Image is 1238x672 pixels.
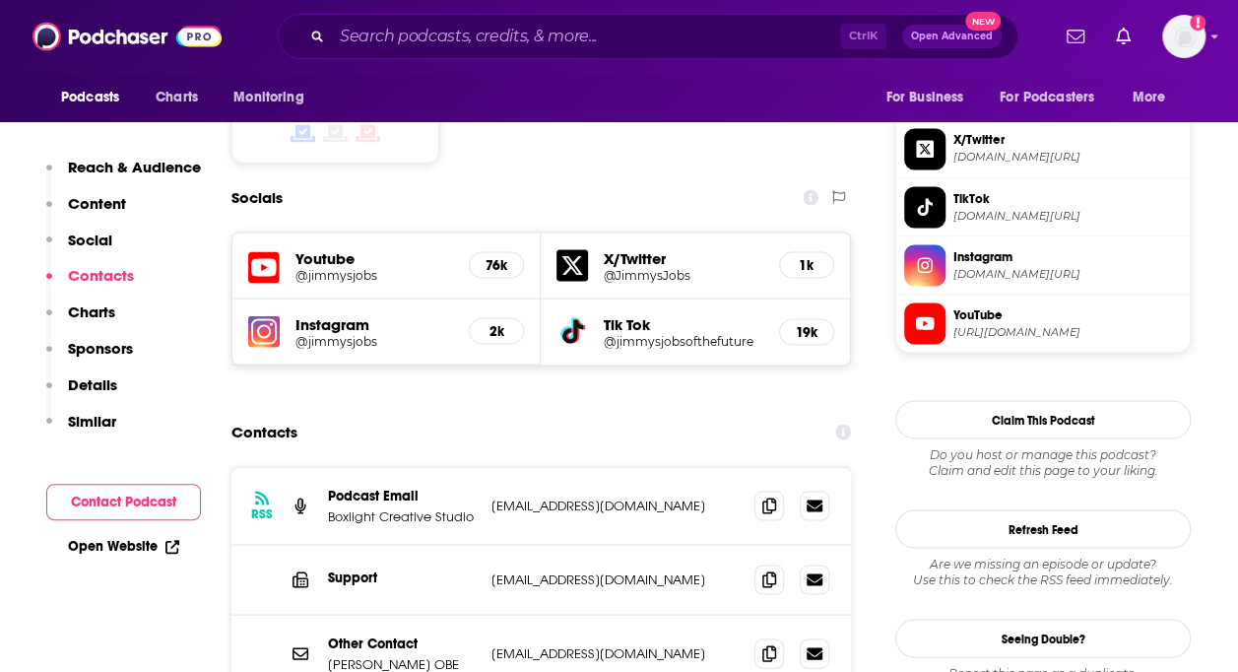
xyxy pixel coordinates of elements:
[68,194,126,213] p: Content
[895,556,1191,587] div: Are we missing an episode or update? Use this to check the RSS feed immediately.
[61,84,119,111] span: Podcasts
[904,244,1182,286] a: Instagram[DOMAIN_NAME][URL]
[895,509,1191,548] button: Refresh Feed
[796,323,817,340] h5: 19k
[895,400,1191,438] button: Claim This Podcast
[231,413,297,450] h2: Contacts
[486,322,507,339] h5: 2k
[895,619,1191,657] a: Seeing Double?
[328,507,476,524] p: Boxlight Creative Studio
[872,79,988,116] button: open menu
[143,79,210,116] a: Charts
[46,412,116,448] button: Similar
[1162,15,1205,58] span: Logged in as PRSuperstar
[1162,15,1205,58] img: User Profile
[491,497,739,513] p: [EMAIL_ADDRESS][DOMAIN_NAME]
[233,84,303,111] span: Monitoring
[904,128,1182,169] a: X/Twitter[DOMAIN_NAME][URL]
[295,267,453,282] a: @jimmysjobs
[953,150,1182,165] span: twitter.com/JimmysJobs
[953,131,1182,149] span: X/Twitter
[491,571,739,587] p: [EMAIL_ADDRESS][DOMAIN_NAME]
[68,412,116,431] p: Similar
[68,375,117,394] p: Details
[46,375,117,412] button: Details
[1059,20,1092,53] a: Show notifications dropdown
[68,158,201,176] p: Reach & Audience
[46,194,126,231] button: Content
[1190,15,1205,31] svg: Add a profile image
[902,25,1002,48] button: Open AdvancedNew
[904,302,1182,344] a: YouTube[URL][DOMAIN_NAME]
[987,79,1123,116] button: open menu
[220,79,329,116] button: open menu
[46,231,112,267] button: Social
[46,484,201,520] button: Contact Podcast
[1000,84,1094,111] span: For Podcasters
[604,333,762,348] a: @jimmysjobsofthefuture
[33,18,222,55] img: Podchaser - Follow, Share and Rate Podcasts
[46,339,133,375] button: Sponsors
[491,644,739,661] p: [EMAIL_ADDRESS][DOMAIN_NAME]
[953,324,1182,339] span: https://www.youtube.com/@jimmysjobs
[47,79,145,116] button: open menu
[953,208,1182,223] span: tiktok.com/@jimmysjobsofthefuture
[953,247,1182,265] span: Instagram
[885,84,963,111] span: For Business
[156,84,198,111] span: Charts
[604,314,762,333] h5: Tik Tok
[953,266,1182,281] span: instagram.com/jimmysjobs
[68,538,179,555] a: Open Website
[953,305,1182,323] span: YouTube
[68,302,115,321] p: Charts
[295,333,453,348] a: @jimmysjobs
[248,315,280,347] img: iconImage
[251,505,273,521] h3: RSS
[295,248,453,267] h5: Youtube
[328,655,476,672] p: [PERSON_NAME] OBE
[278,14,1018,59] div: Search podcasts, credits, & more...
[796,256,817,273] h5: 1k
[965,12,1001,31] span: New
[295,314,453,333] h5: Instagram
[840,24,886,49] span: Ctrl K
[328,569,476,585] p: Support
[231,178,283,216] h2: Socials
[895,446,1191,462] span: Do you host or manage this podcast?
[68,266,134,285] p: Contacts
[68,231,112,249] p: Social
[1133,84,1166,111] span: More
[328,487,476,504] p: Podcast Email
[953,189,1182,207] span: TikTok
[911,32,993,41] span: Open Advanced
[68,339,133,358] p: Sponsors
[46,266,134,302] button: Contacts
[46,158,201,194] button: Reach & Audience
[46,302,115,339] button: Charts
[904,186,1182,228] a: TikTok[DOMAIN_NAME][URL]
[1119,79,1191,116] button: open menu
[604,267,762,282] a: @JimmysJobs
[332,21,840,52] input: Search podcasts, credits, & more...
[895,446,1191,478] div: Claim and edit this page to your liking.
[486,256,507,273] h5: 76k
[604,248,762,267] h5: X/Twitter
[328,635,476,651] p: Other Contact
[1108,20,1139,53] a: Show notifications dropdown
[1162,15,1205,58] button: Show profile menu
